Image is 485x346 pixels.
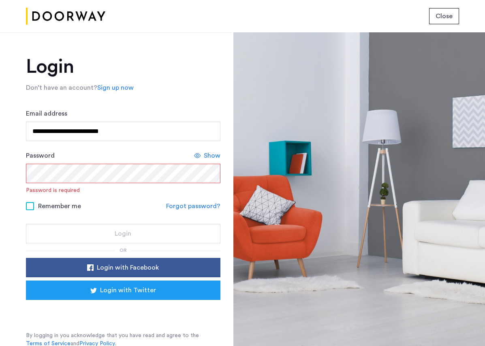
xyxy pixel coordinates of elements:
img: logo [26,1,105,32]
iframe: Sign in with Google Button [38,302,208,320]
a: Sign up now [97,83,134,93]
span: Login [115,229,131,238]
button: button [26,258,220,277]
span: Show [204,151,220,160]
label: Email address [26,109,67,118]
a: Forgot password? [166,201,220,211]
div: Password is required [26,186,80,194]
h1: Login [26,57,220,76]
span: or [120,248,127,253]
button: button [429,8,459,24]
span: Remember me [38,201,81,211]
button: button [26,281,220,300]
span: Login with Twitter [100,285,156,295]
button: button [26,224,220,243]
span: Close [436,11,453,21]
span: Don’t have an account? [26,84,97,91]
label: Password [26,151,55,160]
span: Login with Facebook [97,263,159,272]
